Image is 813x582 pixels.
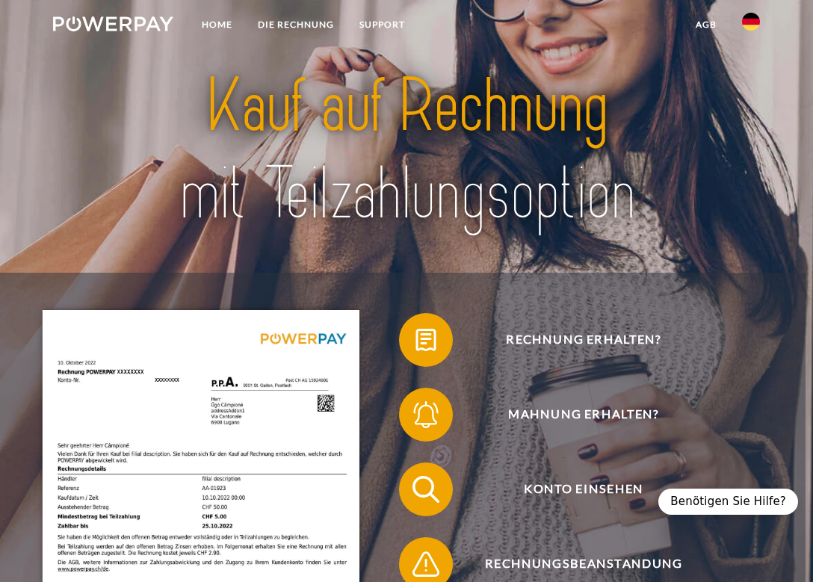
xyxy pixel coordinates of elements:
div: Benötigen Sie Hilfe? [658,489,798,515]
span: Mahnung erhalten? [419,388,749,442]
img: title-powerpay_de.svg [125,58,689,242]
button: Mahnung erhalten? [399,388,749,442]
a: Rechnung erhalten? [380,310,768,370]
a: Mahnung erhalten? [380,385,768,445]
img: qb_warning.svg [409,547,443,581]
a: agb [683,11,729,38]
span: Konto einsehen [419,462,749,516]
button: Rechnung erhalten? [399,313,749,367]
a: Konto einsehen [380,459,768,519]
a: DIE RECHNUNG [245,11,347,38]
img: qb_search.svg [409,472,443,506]
button: Konto einsehen [399,462,749,516]
a: Home [189,11,245,38]
img: qb_bell.svg [409,397,443,431]
img: de [742,13,760,31]
a: SUPPORT [347,11,418,38]
img: logo-powerpay-white.svg [53,16,173,31]
img: qb_bill.svg [409,323,443,356]
span: Rechnung erhalten? [419,313,749,367]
